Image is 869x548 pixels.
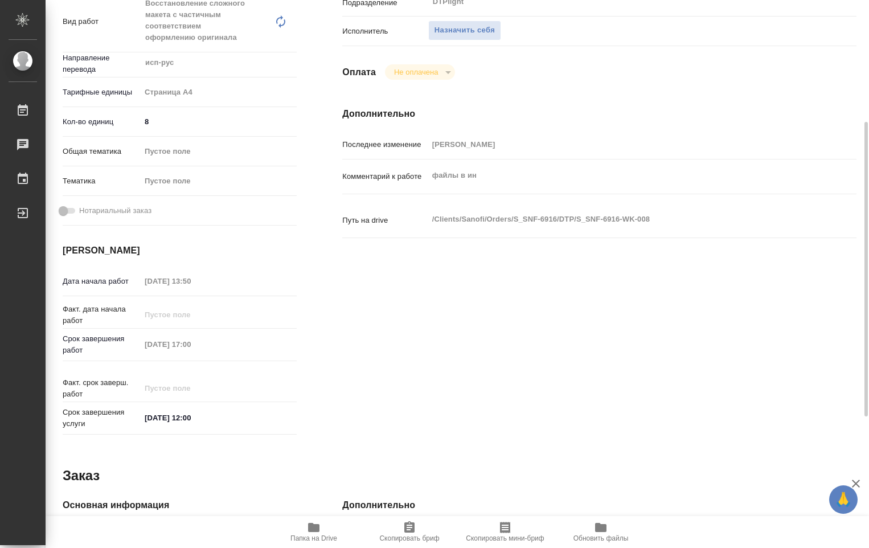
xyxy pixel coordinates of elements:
[63,16,141,27] p: Вид работ
[342,215,428,226] p: Путь на drive
[141,273,240,289] input: Пустое поле
[141,336,240,353] input: Пустое поле
[63,116,141,128] p: Кол-во единиц
[141,113,297,130] input: ✎ Введи что-нибудь
[63,498,297,512] h4: Основная информация
[342,498,856,512] h4: Дополнительно
[63,333,141,356] p: Срок завершения работ
[141,142,297,161] div: Пустое поле
[342,139,428,150] p: Последнее изменение
[553,516,649,548] button: Обновить файлы
[141,380,240,396] input: Пустое поле
[141,306,240,323] input: Пустое поле
[457,516,553,548] button: Скопировать мини-бриф
[573,534,629,542] span: Обновить файлы
[428,21,501,40] button: Назначить себя
[145,175,283,187] div: Пустое поле
[342,107,856,121] h4: Дополнительно
[145,146,283,157] div: Пустое поле
[63,276,141,287] p: Дата начала работ
[342,26,428,37] p: Исполнитель
[141,410,240,426] input: ✎ Введи что-нибудь
[428,136,814,153] input: Пустое поле
[290,534,337,542] span: Папка на Drive
[342,171,428,182] p: Комментарий к работе
[834,488,853,512] span: 🙏
[141,171,297,191] div: Пустое поле
[141,83,297,102] div: Страница А4
[63,175,141,187] p: Тематика
[63,377,141,400] p: Факт. срок заверш. работ
[63,304,141,326] p: Факт. дата начала работ
[63,52,141,75] p: Направление перевода
[379,534,439,542] span: Скопировать бриф
[829,485,858,514] button: 🙏
[342,66,376,79] h4: Оплата
[385,64,455,80] div: Не оплачена
[435,24,495,37] span: Назначить себя
[63,87,141,98] p: Тарифные единицы
[63,244,297,257] h4: [PERSON_NAME]
[428,210,814,229] textarea: /Clients/Sanofi/Orders/S_SNF-6916/DTP/S_SNF-6916-WK-008
[362,516,457,548] button: Скопировать бриф
[63,467,100,485] h2: Заказ
[63,407,141,430] p: Срок завершения услуги
[466,534,544,542] span: Скопировать мини-бриф
[428,166,814,185] textarea: файлы в ин
[266,516,362,548] button: Папка на Drive
[63,146,141,157] p: Общая тематика
[391,67,441,77] button: Не оплачена
[79,205,151,216] span: Нотариальный заказ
